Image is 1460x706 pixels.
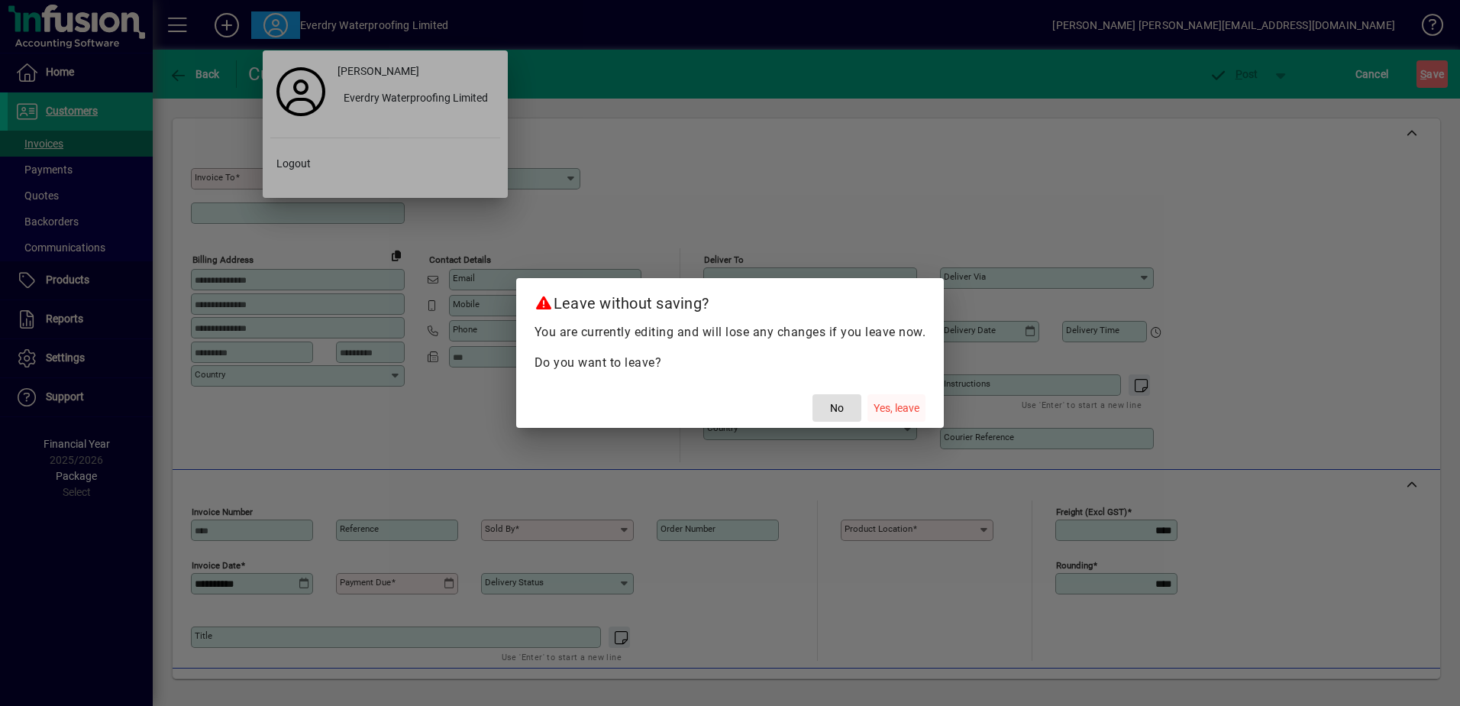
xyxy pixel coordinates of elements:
[535,323,926,342] p: You are currently editing and will lose any changes if you leave now.
[535,354,926,372] p: Do you want to leave?
[516,278,945,322] h2: Leave without saving?
[874,400,919,416] span: Yes, leave
[812,394,861,422] button: No
[830,400,844,416] span: No
[867,394,925,422] button: Yes, leave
